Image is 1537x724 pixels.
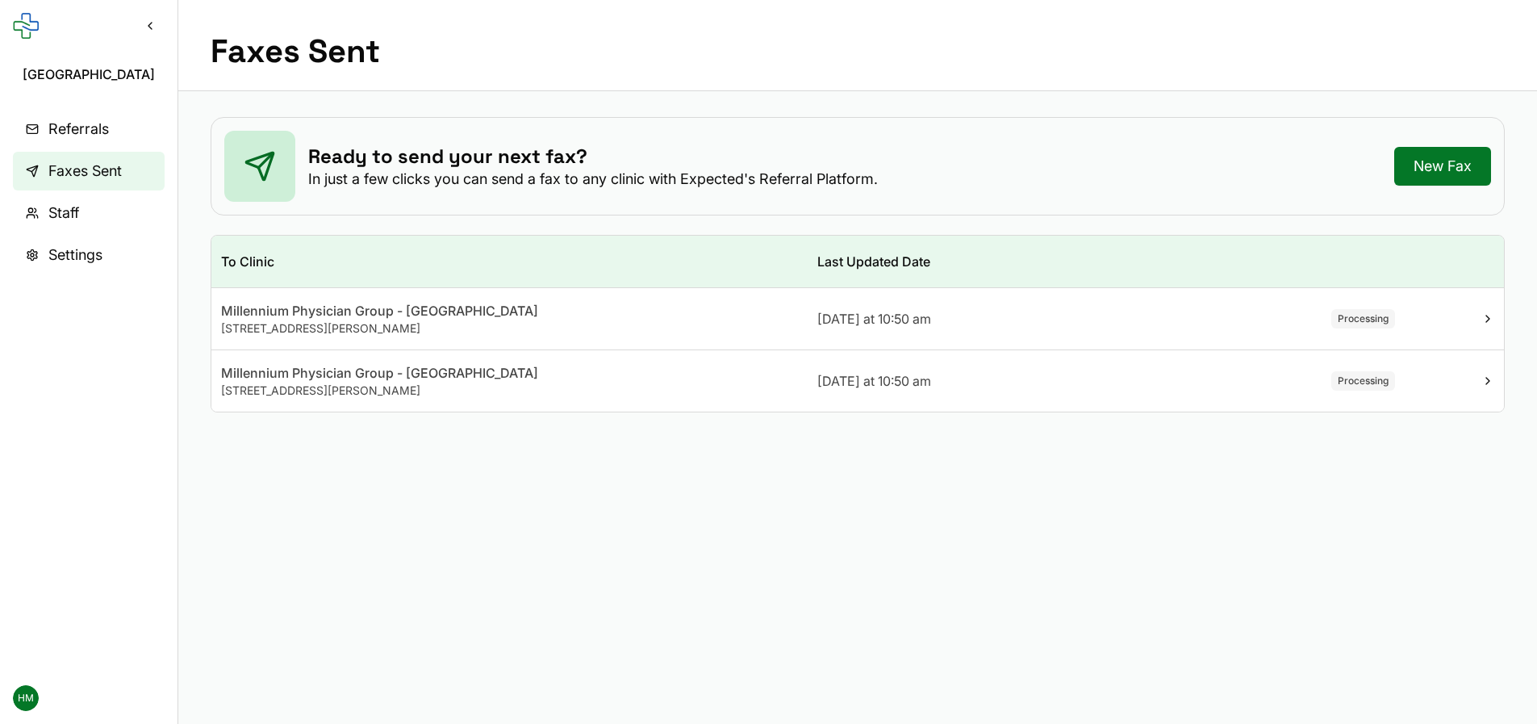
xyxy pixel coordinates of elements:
[1331,309,1395,329] div: Processing
[308,144,878,169] h3: Ready to send your next fax?
[136,11,165,40] button: Collapse sidebar
[221,321,420,335] span: [STREET_ADDRESS][PERSON_NAME]
[13,110,165,149] a: Referrals
[13,685,39,711] span: HM
[1394,147,1491,186] a: New Fax
[13,152,165,190] a: Faxes Sent
[48,202,79,224] span: Staff
[48,118,109,140] span: Referrals
[308,169,878,189] p: In just a few clicks you can send a fax to any clinic with Expected's Referral Platform.
[817,371,1196,391] div: [DATE] at 10:50 am
[13,194,165,232] a: Staff
[211,236,808,288] th: To Clinic
[221,363,798,383] div: Millennium Physician Group - [GEOGRAPHIC_DATA]
[48,244,102,266] span: Settings
[221,301,798,320] div: Millennium Physician Group - [GEOGRAPHIC_DATA]
[817,309,1196,329] div: [DATE] at 10:50 am
[808,236,1205,288] th: Last Updated Date
[13,236,165,274] a: Settings
[48,160,122,182] span: Faxes Sent
[23,65,155,84] span: [GEOGRAPHIC_DATA]
[221,383,420,397] span: [STREET_ADDRESS][PERSON_NAME]
[1331,371,1395,391] div: Processing
[211,32,380,71] h1: Faxes Sent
